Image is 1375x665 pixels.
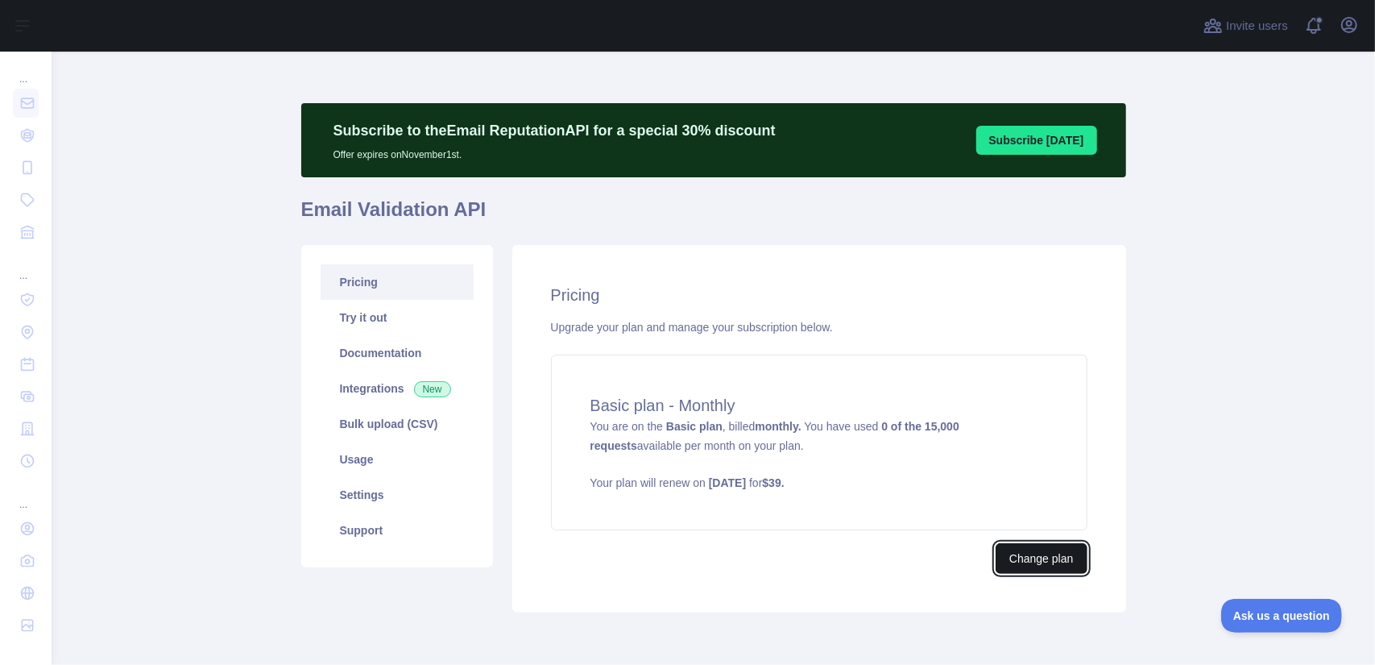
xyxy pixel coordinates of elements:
iframe: Toggle Customer Support [1221,599,1343,633]
div: Upgrade your plan and manage your subscription below. [551,319,1087,335]
a: Support [321,513,474,548]
p: Your plan will renew on for [590,475,1048,491]
strong: 0 of the 15,000 requests [590,420,959,452]
span: Invite users [1226,17,1288,35]
strong: Basic plan [666,420,723,433]
a: Pricing [321,264,474,300]
a: Settings [321,477,474,513]
h4: Basic plan - Monthly [590,394,1048,417]
p: Subscribe to the Email Reputation API for a special 30 % discount [333,119,776,142]
div: ... [13,250,39,282]
button: Change plan [996,543,1087,574]
h1: Email Validation API [301,197,1126,235]
a: Integrations New [321,371,474,406]
h2: Pricing [551,284,1087,306]
div: ... [13,53,39,85]
button: Subscribe [DATE] [976,126,1097,155]
a: Documentation [321,335,474,371]
strong: monthly. [755,420,801,433]
strong: $ 39 . [763,476,785,489]
a: Usage [321,442,474,477]
span: You are on the , billed You have used available per month on your plan. [590,420,1048,491]
span: New [414,381,451,397]
p: Offer expires on November 1st. [333,142,776,161]
a: Try it out [321,300,474,335]
strong: [DATE] [709,476,746,489]
a: Bulk upload (CSV) [321,406,474,442]
button: Invite users [1200,13,1291,39]
div: ... [13,479,39,511]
